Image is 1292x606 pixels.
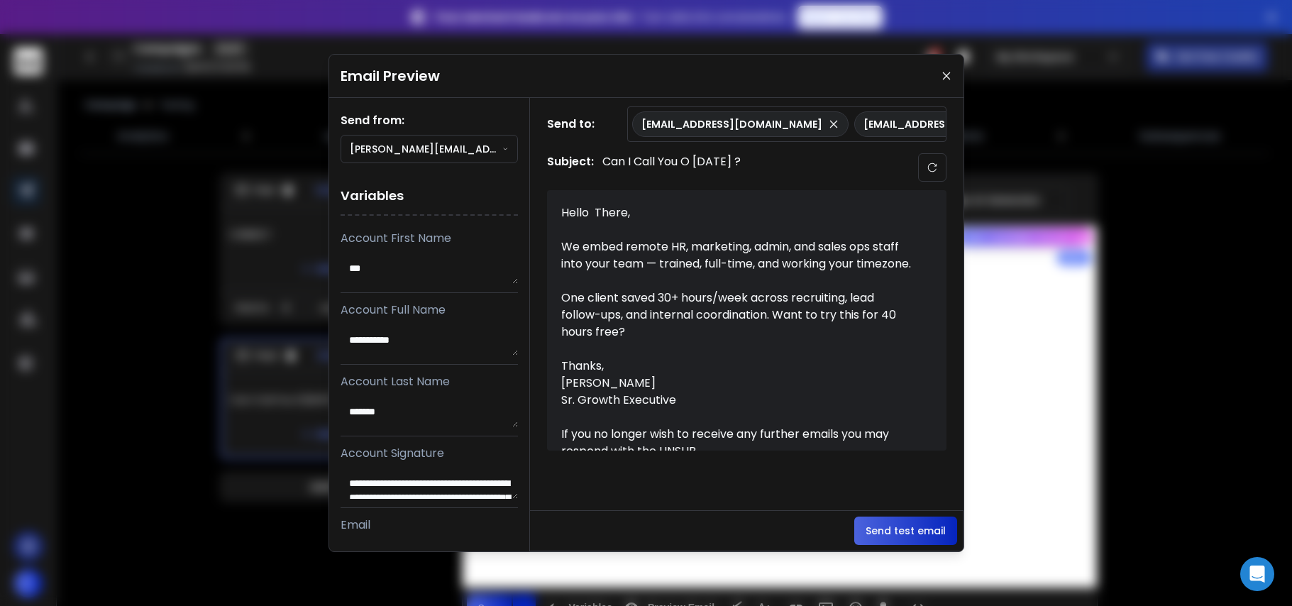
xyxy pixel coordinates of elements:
[341,373,518,390] p: Account Last Name
[863,117,1044,131] p: [EMAIL_ADDRESS][DOMAIN_NAME]
[341,445,518,462] p: Account Signature
[561,375,916,392] div: [PERSON_NAME]
[341,230,518,247] p: Account First Name
[341,517,518,534] p: Email
[547,153,594,182] h1: Subject:
[602,153,741,182] p: Can I Call You O [DATE] ?
[561,238,916,272] div: We embed remote HR, marketing, admin, and sales ops staff into your team — trained, full-time, an...
[341,66,440,86] h1: Email Preview
[341,302,518,319] p: Account Full Name
[561,290,916,341] div: One client saved 30+ hours/week across recruiting, lead follow-ups, and internal coordination. Wa...
[561,358,916,375] div: Thanks,
[1240,557,1274,591] div: Open Intercom Messenger
[547,116,604,133] h1: Send to:
[350,142,503,156] p: [PERSON_NAME][EMAIL_ADDRESS][PERSON_NAME][DOMAIN_NAME]
[561,426,916,460] div: If you no longer wish to receive any further emails you may respond with the UNSUB.
[341,177,518,216] h1: Variables
[341,112,518,129] h1: Send from:
[561,392,916,409] div: Sr. Growth Executive
[641,117,822,131] p: [EMAIL_ADDRESS][DOMAIN_NAME]
[561,204,916,221] div: Hello There,
[854,517,957,545] button: Send test email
